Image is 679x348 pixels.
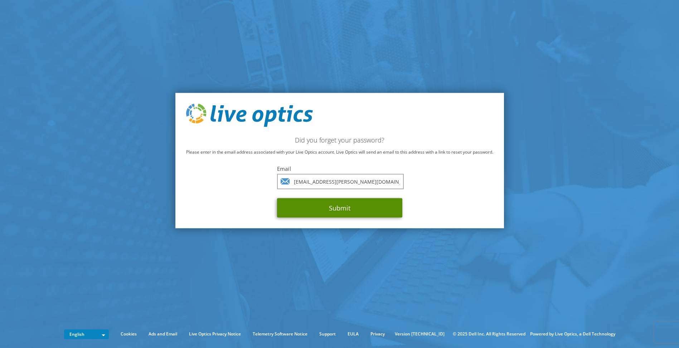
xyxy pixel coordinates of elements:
button: Submit [277,198,402,218]
a: EULA [342,330,364,338]
a: Ads and Email [143,330,183,338]
p: Please enter in the email address associated with your Live Optics account. Live Optics will send... [186,148,493,156]
h2: Did you forget your password? [186,136,493,144]
a: Support [314,330,341,338]
img: live_optics_svg.svg [186,103,313,127]
a: Live Optics Privacy Notice [184,330,246,338]
label: Email [277,165,402,172]
li: Powered by Live Optics, a Dell Technology [530,330,615,338]
a: Privacy [365,330,390,338]
li: Version [TECHNICAL_ID] [391,330,448,338]
a: Cookies [115,330,142,338]
a: Telemetry Software Notice [247,330,313,338]
li: © 2025 Dell Inc. All Rights Reserved [449,330,529,338]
